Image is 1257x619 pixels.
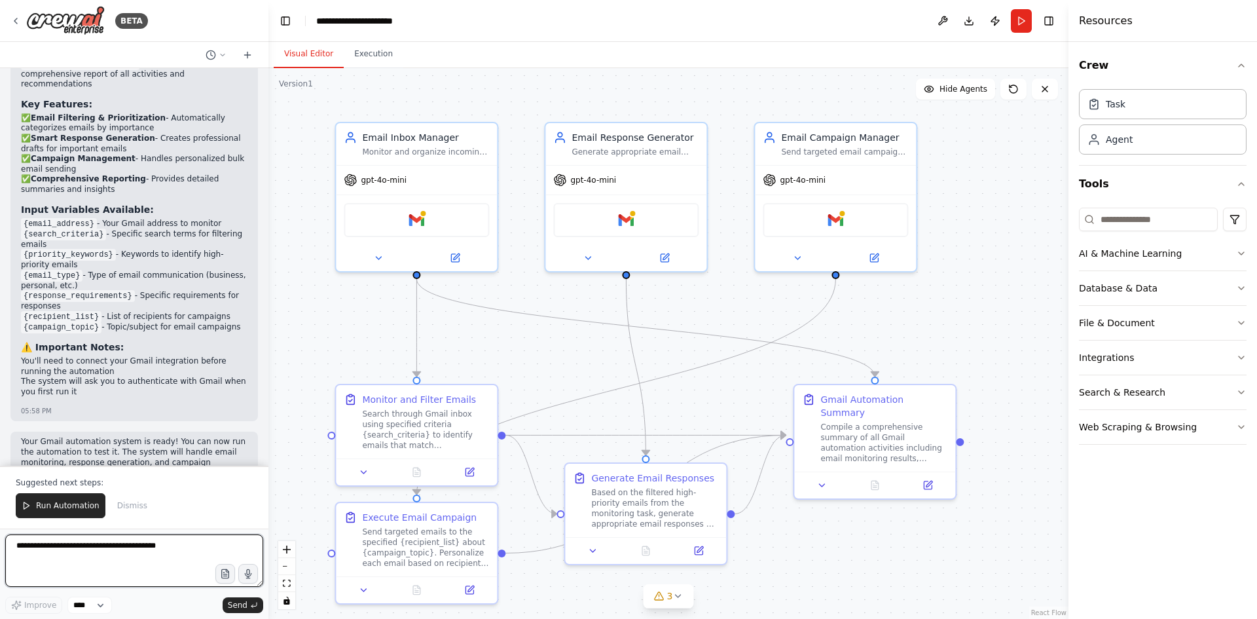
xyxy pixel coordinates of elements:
[344,41,403,68] button: Execution
[793,384,956,500] div: Gmail Automation SummaryCompile a comprehensive summary of all Gmail automation activities includ...
[1079,47,1247,84] button: Crew
[21,249,116,261] code: {priority_keywords}
[1031,609,1066,616] a: React Flow attribution
[505,428,786,441] g: Edge from 34cef371-8779-4f4c-be9a-04cf8444c978 to b7ac86ba-9b1f-4df3-8304-234b69a3b7a8
[572,147,699,157] div: Generate appropriate email responses for {email_type} emails, creating professional drafts that m...
[939,84,987,94] span: Hide Agents
[1106,98,1125,111] div: Task
[21,311,101,323] code: {recipient_list}
[215,564,235,584] button: Upload files
[389,464,445,480] button: No output available
[223,597,263,613] button: Send
[676,543,721,559] button: Open in side panel
[362,147,489,157] div: Monitor and organize incoming emails in {email_address}, searching for specific criteria like {se...
[5,597,62,614] button: Improve
[115,13,148,29] div: BETA
[572,131,699,144] div: Email Response Generator
[31,174,146,183] strong: Comprehensive Reporting
[228,600,247,610] span: Send
[36,500,100,511] span: Run Automation
[21,229,106,240] code: {search_criteria}
[820,393,947,419] div: Gmail Automation Summary
[21,271,247,291] li: - Type of email communication (business, personal, etc.)
[335,384,498,487] div: Monitor and Filter EmailsSearch through Gmail inbox using specified criteria {search_criteria} to...
[111,493,154,518] button: Dismiss
[1079,271,1247,305] button: Database & Data
[31,113,166,122] strong: Email Filtering & Prioritization
[26,6,105,35] img: Logo
[362,409,489,451] div: Search through Gmail inbox using specified criteria {search_criteria} to identify emails that mat...
[21,312,247,322] li: - List of recipients for campaigns
[274,41,344,68] button: Visual Editor
[278,575,295,592] button: fit view
[238,564,258,584] button: Click to speak your automation idea
[1079,202,1247,455] div: Tools
[21,322,247,333] li: - Topic/subject for email campaigns
[21,204,154,215] strong: Input Variables Available:
[1106,133,1133,146] div: Agent
[362,511,477,524] div: Execute Email Campaign
[237,47,258,63] button: Start a new chat
[591,487,718,529] div: Based on the filtered high-priority emails from the monitoring task, generate appropriate email r...
[316,14,425,28] nav: breadcrumb
[1079,421,1197,434] div: Web Scraping & Browsing
[1079,282,1157,295] div: Database & Data
[410,279,423,377] g: Edge from d7024117-fd99-4a78-8594-0a90228c5d7f to 34cef371-8779-4f4c-be9a-04cf8444c978
[505,428,786,559] g: Edge from 942482b0-4c6c-45b4-a346-c9921adf4dd5 to b7ac86ba-9b1f-4df3-8304-234b69a3b7a8
[21,270,82,282] code: {email_type}
[21,322,101,333] code: {campaign_topic}
[335,122,498,272] div: Email Inbox ManagerMonitor and organize incoming emails in {email_address}, searching for specifi...
[667,590,673,603] span: 3
[820,422,947,464] div: Compile a comprehensive summary of all Gmail automation activities including email monitoring res...
[418,250,492,266] button: Open in side panel
[570,175,616,185] span: gpt-4o-mini
[505,428,556,520] g: Edge from 34cef371-8779-4f4c-be9a-04cf8444c978 to e71ddb8f-43f1-4ade-9223-bdbe3fbe752e
[335,502,498,605] div: Execute Email CampaignSend targeted emails to the specified {recipient_list} about {campaign_topi...
[781,131,908,144] div: Email Campaign Manager
[409,212,424,228] img: Gmail
[278,592,295,609] button: toggle interactivity
[591,472,714,485] div: Generate Email Responses
[1079,316,1155,329] div: File & Document
[24,600,56,610] span: Improve
[619,279,652,455] g: Edge from 1f486f95-c235-4a31-af4c-a24dac72ef9b to e71ddb8f-43f1-4ade-9223-bdbe3fbe752e
[828,212,843,228] img: Gmail
[21,290,135,302] code: {response_requirements}
[21,406,52,416] div: 05:58 PM
[1079,375,1247,409] button: Search & Research
[1079,247,1182,260] div: AI & Machine Learning
[410,279,881,377] g: Edge from d7024117-fd99-4a78-8594-0a90228c5d7f to b7ac86ba-9b1f-4df3-8304-234b69a3b7a8
[21,99,92,109] strong: Key Features:
[781,147,908,157] div: Send targeted email campaigns to {recipient_list} about {campaign_topic}, ensuring personalized m...
[278,558,295,575] button: zoom out
[1079,166,1247,202] button: Tools
[410,279,842,495] g: Edge from fc524168-111a-4c52-83ce-a4ae26b9f837 to 942482b0-4c6c-45b4-a346-c9921adf4dd5
[447,464,492,480] button: Open in side panel
[21,113,247,195] p: ✅ - Automatically categorizes emails by importance ✅ - Creates professional drafts for important ...
[1079,341,1247,375] button: Integrations
[1079,386,1165,399] div: Search & Research
[362,131,489,144] div: Email Inbox Manager
[1079,306,1247,340] button: File & Document
[1079,84,1247,165] div: Crew
[644,584,694,609] button: 3
[564,462,727,565] div: Generate Email ResponsesBased on the filtered high-priority emails from the monitoring task, gene...
[278,541,295,609] div: React Flow controls
[21,342,124,352] strong: ⚠️ Important Notes:
[362,527,489,569] div: Send targeted emails to the specified {recipient_list} about {campaign_topic}. Personalize each e...
[1079,351,1134,364] div: Integrations
[21,437,247,478] p: Your Gmail automation system is ready! You can now run the automation to test it. The system will...
[389,582,445,598] button: No output available
[16,478,253,488] p: Suggested next steps:
[276,12,295,30] button: Hide left sidebar
[31,134,155,143] strong: Smart Response Generation
[278,541,295,558] button: zoom in
[847,478,903,493] button: No output available
[361,175,407,185] span: gpt-4o-mini
[1079,410,1247,444] button: Web Scraping & Browsing
[16,493,105,518] button: Run Automation
[21,59,247,90] li: - Compiles a comprehensive report of all activities and recommendations
[618,543,674,559] button: No output available
[21,377,247,397] li: The system will ask you to authenticate with Gmail when you first run it
[21,229,247,250] li: - Specific search terms for filtering emails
